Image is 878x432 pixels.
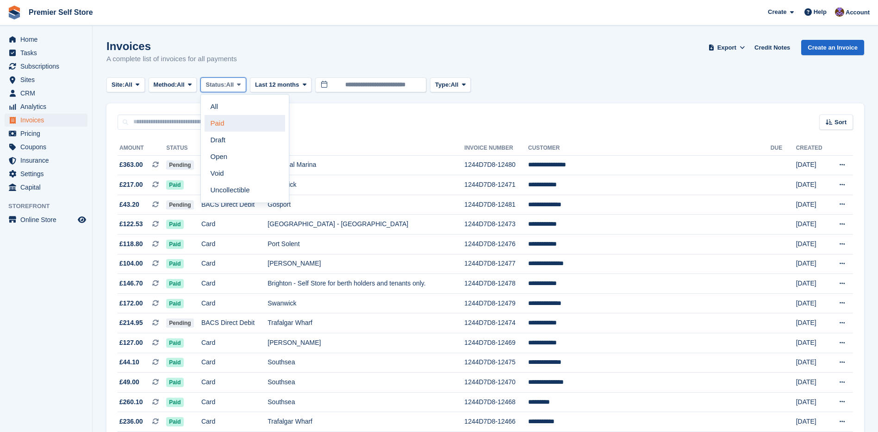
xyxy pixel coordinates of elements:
[796,392,829,412] td: [DATE]
[201,195,268,215] td: BACS Direct Debit
[119,357,139,367] span: £44.10
[464,175,528,195] td: 1244D7D8-12471
[796,293,829,313] td: [DATE]
[119,417,143,426] span: £236.00
[796,215,829,235] td: [DATE]
[20,127,76,140] span: Pricing
[5,33,87,46] a: menu
[166,160,193,170] span: Pending
[464,373,528,393] td: 1244D7D8-12470
[118,141,166,156] th: Amount
[20,167,76,180] span: Settings
[464,293,528,313] td: 1244D7D8-12479
[451,80,459,89] span: All
[119,259,143,268] span: £104.00
[201,235,268,254] td: Card
[177,80,185,89] span: All
[796,141,829,156] th: Created
[5,154,87,167] a: menu
[119,279,143,288] span: £146.70
[166,279,183,288] span: Paid
[268,175,464,195] td: Swanwick
[166,180,183,190] span: Paid
[834,118,847,127] span: Sort
[268,195,464,215] td: Gosport
[751,40,794,55] a: Credit Notes
[20,140,76,153] span: Coupons
[119,219,143,229] span: £122.53
[464,235,528,254] td: 1244D7D8-12476
[119,180,143,190] span: £217.00
[430,77,471,93] button: Type: All
[464,155,528,175] td: 1244D7D8-12480
[771,141,796,156] th: Due
[255,80,299,89] span: Last 12 months
[268,333,464,353] td: [PERSON_NAME]
[200,77,246,93] button: Status: All
[464,353,528,373] td: 1244D7D8-12475
[166,417,183,426] span: Paid
[119,160,143,170] span: £363.00
[5,60,87,73] a: menu
[268,254,464,274] td: [PERSON_NAME]
[796,333,829,353] td: [DATE]
[205,148,285,165] a: Open
[268,373,464,393] td: Southsea
[5,87,87,100] a: menu
[125,80,132,89] span: All
[20,114,76,127] span: Invoices
[20,154,76,167] span: Insurance
[796,412,829,432] td: [DATE]
[119,377,139,387] span: £49.00
[796,235,829,254] td: [DATE]
[106,40,237,52] h1: Invoices
[464,274,528,294] td: 1244D7D8-12478
[5,114,87,127] a: menu
[8,202,92,211] span: Storefront
[5,213,87,226] a: menu
[205,80,226,89] span: Status:
[201,313,268,333] td: BACS Direct Debit
[768,7,786,17] span: Create
[814,7,827,17] span: Help
[268,293,464,313] td: Swanwick
[119,299,143,308] span: £172.00
[166,220,183,229] span: Paid
[166,200,193,210] span: Pending
[796,175,829,195] td: [DATE]
[20,87,76,100] span: CRM
[166,338,183,348] span: Paid
[20,46,76,59] span: Tasks
[464,313,528,333] td: 1244D7D8-12474
[201,254,268,274] td: Card
[201,274,268,294] td: Card
[5,181,87,194] a: menu
[5,73,87,86] a: menu
[201,293,268,313] td: Card
[226,80,234,89] span: All
[464,195,528,215] td: 1244D7D8-12481
[5,46,87,59] a: menu
[796,195,829,215] td: [DATE]
[464,141,528,156] th: Invoice Number
[76,214,87,225] a: Preview store
[268,392,464,412] td: Southsea
[166,378,183,387] span: Paid
[20,100,76,113] span: Analytics
[166,141,201,156] th: Status
[796,313,829,333] td: [DATE]
[166,299,183,308] span: Paid
[106,54,237,64] p: A complete list of invoices for all payments
[201,373,268,393] td: Card
[119,200,139,210] span: £43.20
[528,141,771,156] th: Customer
[717,43,736,52] span: Export
[796,373,829,393] td: [DATE]
[268,353,464,373] td: Southsea
[250,77,311,93] button: Last 12 months
[464,215,528,235] td: 1244D7D8-12473
[464,254,528,274] td: 1244D7D8-12477
[119,397,143,407] span: £260.10
[154,80,177,89] span: Method:
[268,141,464,156] th: Site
